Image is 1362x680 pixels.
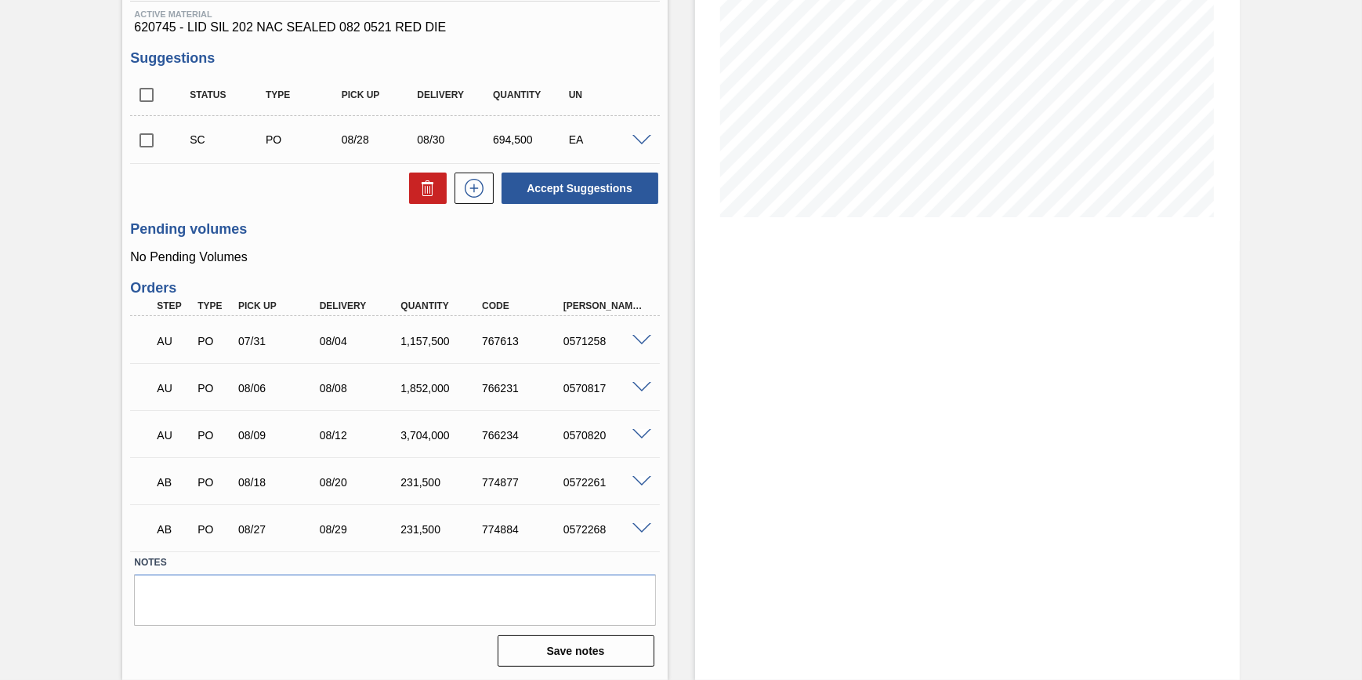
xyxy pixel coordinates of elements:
[194,476,235,489] div: Purchase order
[316,476,406,489] div: 08/20/2025
[316,335,406,347] div: 08/04/2025
[560,382,650,395] div: 0570817
[447,173,494,204] div: New suggestion
[478,476,568,489] div: 774877
[130,221,659,238] h3: Pending volumes
[186,133,270,146] div: Suggestion Created
[194,300,235,311] div: Type
[502,173,658,204] button: Accept Suggestions
[560,429,650,442] div: 0570820
[153,324,194,358] div: Awaiting Unload
[498,635,654,667] button: Save notes
[194,382,235,395] div: Purchase order
[413,89,497,100] div: Delivery
[194,335,235,347] div: Purchase order
[153,465,194,500] div: Awaiting Pick Up
[560,476,650,489] div: 0572261
[478,382,568,395] div: 766231
[338,89,422,100] div: Pick up
[397,300,487,311] div: Quantity
[186,89,270,100] div: Status
[157,523,190,536] p: AB
[478,335,568,347] div: 767613
[262,89,346,100] div: Type
[157,476,190,489] p: AB
[478,523,568,536] div: 774884
[397,523,487,536] div: 231,500
[560,523,650,536] div: 0572268
[489,89,573,100] div: Quantity
[234,476,324,489] div: 08/18/2025
[316,429,406,442] div: 08/12/2025
[134,9,655,19] span: Active Material
[130,250,659,264] p: No Pending Volumes
[397,476,487,489] div: 231,500
[153,371,194,405] div: Awaiting Unload
[153,300,194,311] div: Step
[234,335,324,347] div: 07/31/2025
[157,335,190,347] p: AU
[130,280,659,296] h3: Orders
[262,133,346,146] div: Purchase order
[397,429,487,442] div: 3,704,000
[560,300,650,311] div: [PERSON_NAME]. ID
[157,382,190,395] p: AU
[316,300,406,311] div: Delivery
[134,20,655,35] span: 620745 - LID SIL 202 NAC SEALED 082 0521 RED DIE
[316,523,406,536] div: 08/29/2025
[478,300,568,311] div: Code
[401,173,447,204] div: Delete Suggestions
[413,133,497,146] div: 08/30/2025
[134,551,655,574] label: Notes
[338,133,422,146] div: 08/28/2025
[153,512,194,547] div: Awaiting Pick Up
[494,171,660,205] div: Accept Suggestions
[397,382,487,395] div: 1,852,000
[234,523,324,536] div: 08/27/2025
[397,335,487,347] div: 1,157,500
[565,133,649,146] div: EA
[316,382,406,395] div: 08/08/2025
[489,133,573,146] div: 694,500
[478,429,568,442] div: 766234
[234,429,324,442] div: 08/09/2025
[157,429,190,442] p: AU
[194,523,235,536] div: Purchase order
[560,335,650,347] div: 0571258
[130,50,659,67] h3: Suggestions
[234,382,324,395] div: 08/06/2025
[565,89,649,100] div: UN
[153,418,194,453] div: Awaiting Unload
[234,300,324,311] div: Pick up
[194,429,235,442] div: Purchase order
